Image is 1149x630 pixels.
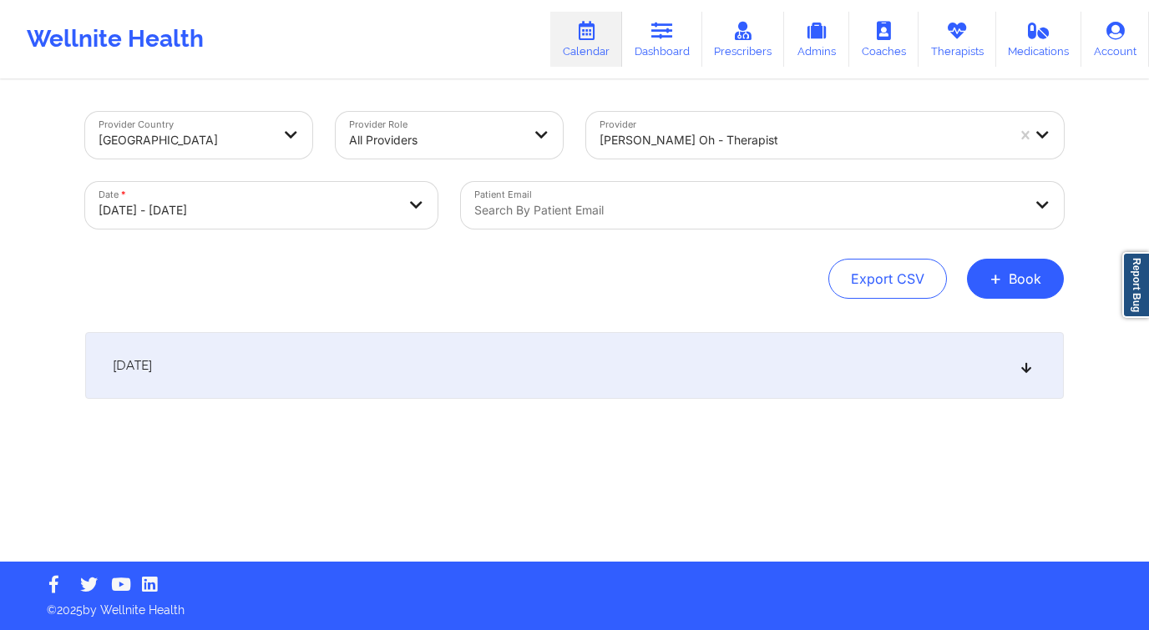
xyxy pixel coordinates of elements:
[113,357,152,374] span: [DATE]
[849,12,919,67] a: Coaches
[1122,252,1149,318] a: Report Bug
[600,122,1005,159] div: [PERSON_NAME] Oh - therapist
[349,122,521,159] div: All Providers
[550,12,622,67] a: Calendar
[99,192,396,229] div: [DATE] - [DATE]
[99,122,271,159] div: [GEOGRAPHIC_DATA]
[967,259,1064,299] button: +Book
[1081,12,1149,67] a: Account
[990,274,1002,283] span: +
[702,12,785,67] a: Prescribers
[35,590,1114,618] p: © 2025 by Wellnite Health
[828,259,947,299] button: Export CSV
[919,12,996,67] a: Therapists
[622,12,702,67] a: Dashboard
[784,12,849,67] a: Admins
[996,12,1082,67] a: Medications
